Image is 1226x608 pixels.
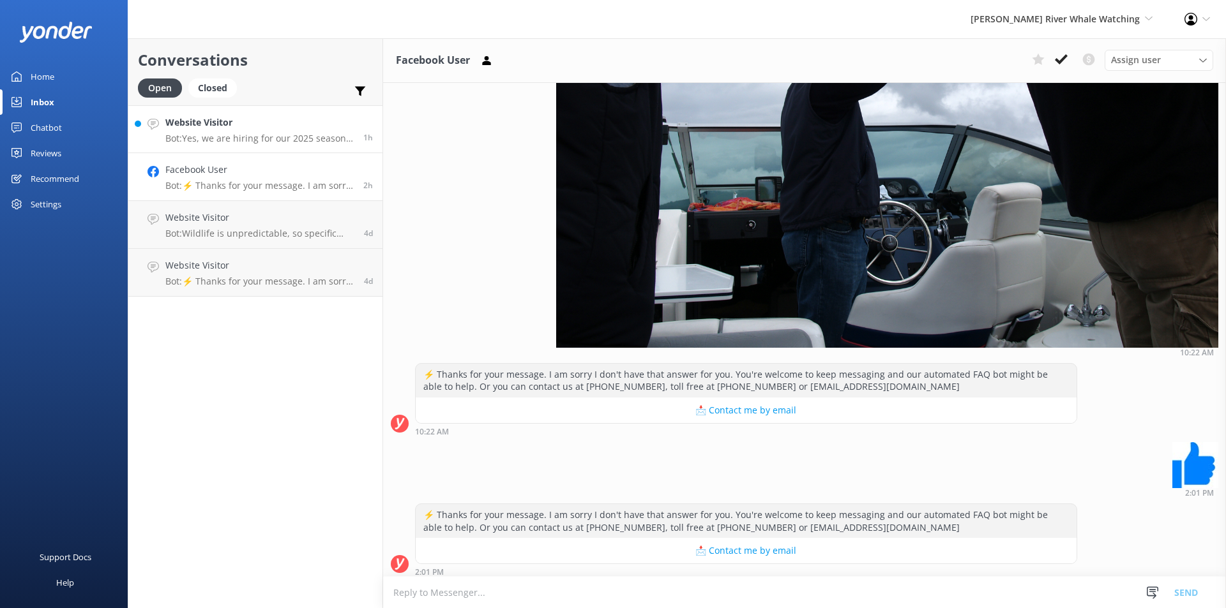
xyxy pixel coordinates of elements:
[128,153,382,201] a: Facebook UserBot:⚡ Thanks for your message. I am sorry I don't have that answer for you. You're w...
[165,163,354,177] h4: Facebook User
[188,78,237,98] div: Closed
[138,78,182,98] div: Open
[165,258,354,272] h4: Website Visitor
[128,249,382,297] a: Website VisitorBot:⚡ Thanks for your message. I am sorry I don't have that answer for you. You're...
[128,201,382,249] a: Website VisitorBot:Wildlife is unpredictable, so specific sightings, including grizzlies, are not...
[31,166,79,191] div: Recommend
[364,228,373,239] span: Oct 03 2025 02:49pm (UTC -07:00) America/Tijuana
[188,80,243,94] a: Closed
[31,140,61,166] div: Reviews
[1180,349,1214,357] strong: 10:22 AM
[56,570,74,595] div: Help
[556,348,1218,357] div: Oct 07 2025 10:22am (UTC -07:00) America/Tijuana
[31,115,62,140] div: Chatbot
[1111,53,1161,67] span: Assign user
[31,64,54,89] div: Home
[1172,442,1218,488] img: 39178562_1505197616293642_5411344281094848512_n.png
[165,276,354,287] p: Bot: ⚡ Thanks for your message. I am sorry I don't have that answer for you. You're welcome to ke...
[415,427,1077,436] div: Oct 07 2025 10:22am (UTC -07:00) America/Tijuana
[165,180,354,191] p: Bot: ⚡ Thanks for your message. I am sorry I don't have that answer for you. You're welcome to ke...
[364,276,373,286] span: Oct 03 2025 03:38am (UTC -07:00) America/Tijuana
[1185,489,1214,497] strong: 2:01 PM
[1172,488,1218,497] div: Oct 07 2025 02:01pm (UTC -07:00) America/Tijuana
[165,115,354,130] h4: Website Visitor
[415,568,444,576] strong: 2:01 PM
[40,544,91,570] div: Support Docs
[971,13,1140,25] span: [PERSON_NAME] River Whale Watching
[138,48,373,72] h2: Conversations
[416,538,1077,563] button: 📩 Contact me by email
[415,428,449,436] strong: 10:22 AM
[19,22,93,43] img: yonder-white-logo.png
[31,191,61,217] div: Settings
[416,364,1077,397] div: ⚡ Thanks for your message. I am sorry I don't have that answer for you. You're welcome to keep me...
[396,52,470,69] h3: Facebook User
[363,180,373,191] span: Oct 07 2025 02:01pm (UTC -07:00) America/Tijuana
[416,504,1077,538] div: ⚡ Thanks for your message. I am sorry I don't have that answer for you. You're welcome to keep me...
[165,211,354,225] h4: Website Visitor
[31,89,54,115] div: Inbox
[138,80,188,94] a: Open
[165,133,354,144] p: Bot: Yes, we are hiring for our 2025 season! You can view our current open positions at [URL][DOM...
[165,228,354,239] p: Bot: Wildlife is unpredictable, so specific sightings, including grizzlies, are not guaranteed. T...
[1105,50,1213,70] div: Assign User
[415,567,1077,576] div: Oct 07 2025 02:01pm (UTC -07:00) America/Tijuana
[128,105,382,153] a: Website VisitorBot:Yes, we are hiring for our 2025 season! You can view our current open position...
[416,397,1077,423] button: 📩 Contact me by email
[363,132,373,143] span: Oct 07 2025 03:23pm (UTC -07:00) America/Tijuana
